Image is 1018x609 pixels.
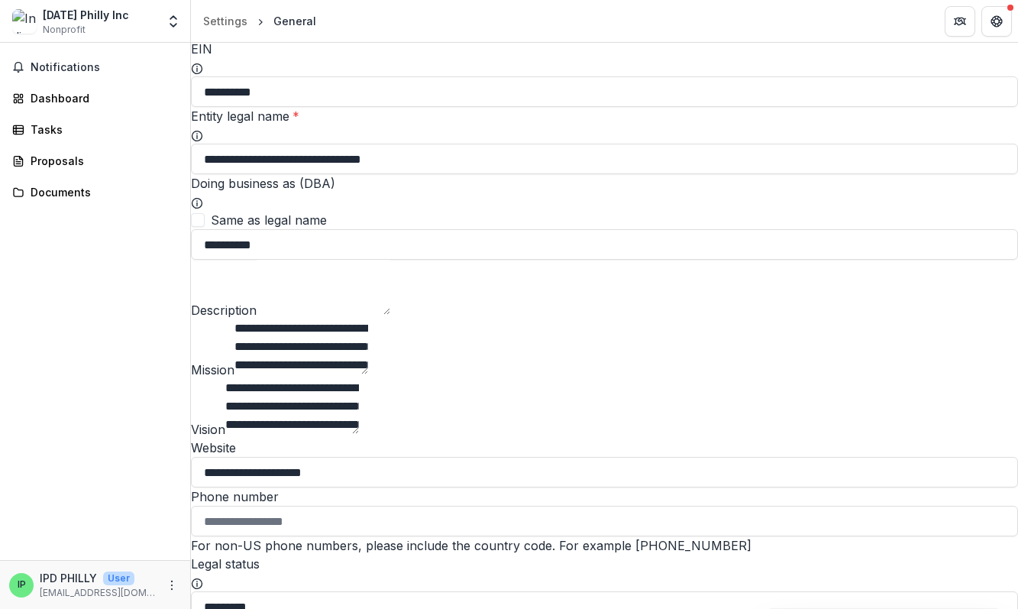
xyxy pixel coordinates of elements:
button: Partners [945,6,975,37]
span: Same as legal name [211,211,327,229]
a: Settings [197,10,254,32]
div: General [273,13,316,29]
label: Vision [191,422,225,437]
button: Get Help [981,6,1012,37]
p: [EMAIL_ADDRESS][DOMAIN_NAME] [40,586,157,600]
label: Description [191,303,257,318]
div: Settings [203,13,247,29]
label: Entity legal name [191,109,299,124]
a: Tasks [6,117,184,142]
div: For non-US phone numbers, please include the country code. For example [PHONE_NUMBER] [191,536,1018,555]
label: Website [191,440,236,455]
div: Tasks [31,121,172,138]
div: Dashboard [31,90,172,106]
label: Doing business as (DBA) [191,176,335,191]
div: [DATE] Philly Inc [43,7,129,23]
a: Proposals [6,148,184,173]
p: User [103,572,134,585]
div: Proposals [31,153,172,169]
img: Indigenous Peoples' Day Philly Inc [12,9,37,34]
a: Dashboard [6,86,184,111]
a: Documents [6,180,184,205]
span: Notifications [31,61,178,74]
span: Nonprofit [43,23,86,37]
p: IPD PHILLY [40,570,97,586]
div: IPD PHILLY [18,580,26,590]
button: Open entity switcher [163,6,184,37]
label: Phone number [191,489,279,504]
button: Notifications [6,55,184,79]
div: Documents [31,184,172,200]
button: More [163,576,181,594]
nav: breadcrumb [197,10,322,32]
label: Mission [191,362,234,377]
label: EIN [191,41,212,57]
label: Legal status [191,556,260,572]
